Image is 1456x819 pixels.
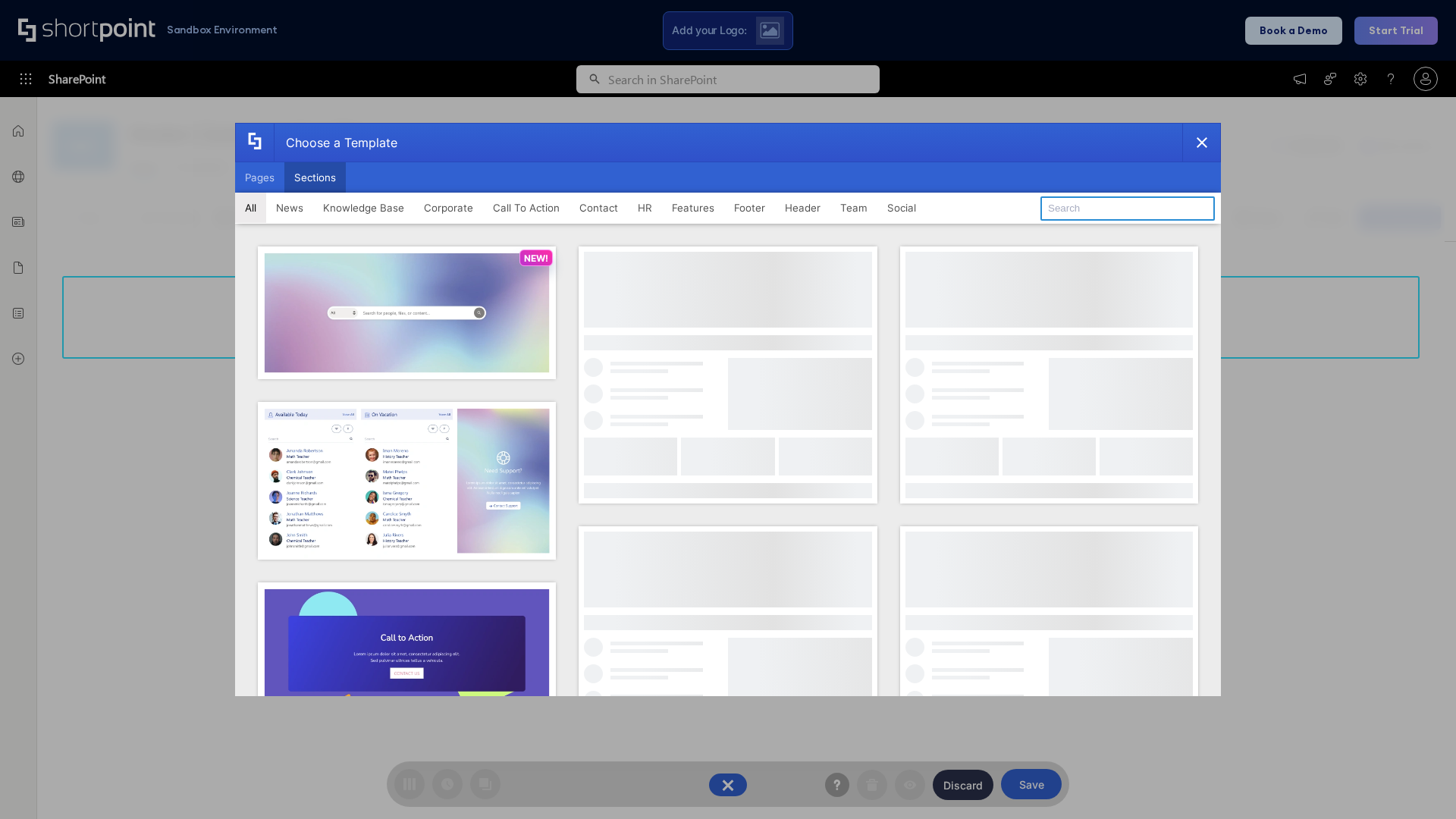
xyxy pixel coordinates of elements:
button: Call To Action [483,193,570,223]
p: NEW! [524,253,548,264]
button: News [266,193,313,223]
button: Team [830,193,877,223]
div: template selector [235,123,1221,696]
button: Features [662,193,724,223]
div: Choose a Template [274,124,397,162]
button: HR [628,193,662,223]
button: Social [877,193,926,223]
button: Contact [570,193,628,223]
button: Pages [235,162,284,193]
input: Search [1040,196,1215,221]
button: Footer [724,193,775,223]
button: Header [775,193,830,223]
button: Knowledge Base [313,193,414,223]
button: All [235,193,266,223]
button: Sections [284,162,346,193]
button: Corporate [414,193,483,223]
iframe: Chat Widget [1380,746,1456,819]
